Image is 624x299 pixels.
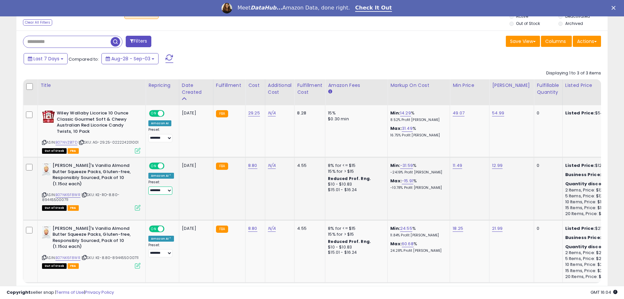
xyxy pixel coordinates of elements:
b: Wiley Wallaby Licorice 10 Ounce Classic Gourmet Soft & Chewy Australian Red Licorice Candy Twists... [57,110,137,136]
div: ASIN: [42,110,140,153]
span: OFF [163,226,174,231]
a: 24.55 [400,225,412,232]
div: 10 Items, Price: $12.25 [565,199,620,205]
div: $10 - $10.83 [328,182,382,187]
div: Fulfillment [216,82,243,89]
div: 20 Items, Price: $11.99 [565,211,620,217]
div: 2 Items, Price: $21.33 [565,250,620,256]
b: [PERSON_NAME]'s Vanilla Almond Butter Squeeze Packs, Gluten-free, Responsibly Sourced, Pack of 10... [53,226,132,251]
div: 0 [537,226,557,231]
div: Amazon AI * [148,236,174,242]
b: Listed Price: [565,162,595,169]
button: Filters [126,36,151,47]
div: 5 Items, Price: $21.12 [565,256,620,262]
span: ON [150,163,158,169]
span: FBA [68,148,79,154]
div: [DATE] [182,163,208,169]
img: 51RgtHxMLZL._SL40_.jpg [42,110,55,123]
a: 54.99 [492,110,504,116]
div: 4.55 [297,163,320,169]
b: Business Price: [565,171,601,178]
b: Business Price: [565,234,601,241]
div: Title [40,82,143,89]
b: Max: [390,125,402,131]
button: Actions [573,36,601,47]
b: Max: [390,241,402,247]
b: Reduced Prof. Rng. [328,176,371,181]
small: FBA [216,110,228,117]
b: Min: [390,110,400,116]
button: Columns [541,36,572,47]
a: B07NK6F8WR [55,192,80,198]
span: Compared to: [69,56,99,62]
b: [PERSON_NAME]'s Vanilla Almond Butter Squeeze Packs, Gluten-free, Responsibly Sourced, Pack of 10... [53,163,132,189]
div: 15% [328,110,382,116]
div: Listed Price [565,82,622,89]
a: 29.25 [248,110,260,116]
th: The percentage added to the cost of goods (COGS) that forms the calculator for Min & Max prices. [388,79,450,105]
p: -24.19% Profit [PERSON_NAME] [390,170,445,175]
label: Archived [565,21,583,26]
div: [DATE] [182,110,208,116]
b: Max: [390,178,402,184]
a: Privacy Policy [85,289,114,295]
label: Out of Stock [516,21,540,26]
b: Min: [390,225,400,231]
div: % [390,163,445,175]
div: Meet Amazon Data, done right. [237,5,350,11]
span: Last 7 Days [33,55,59,62]
a: Terms of Use [56,289,84,295]
img: Profile image for Georgie [222,3,232,13]
p: -10.78% Profit [PERSON_NAME] [390,186,445,190]
img: 412in9GyPoL._SL40_.jpg [42,226,51,239]
div: Amazon AI [148,120,171,126]
div: Preset: [148,128,174,142]
b: Reduced Prof. Rng. [328,239,371,244]
div: ASIN: [42,226,140,268]
div: Repricing [148,82,176,89]
a: 14.29 [400,110,411,116]
div: $21.99 [565,226,620,231]
small: FBA [216,226,228,233]
div: Date Created [182,82,210,96]
img: 412in9GyPoL._SL40_.jpg [42,163,51,176]
div: % [390,178,445,190]
div: Fulfillable Quantity [537,82,559,96]
div: Additional Cost [268,82,292,96]
b: Quantity discounts [565,244,613,250]
strong: Copyright [7,289,31,295]
i: DataHub... [250,5,282,11]
div: $15.01 - $16.24 [328,250,382,255]
div: Amazon Fees [328,82,385,89]
div: 15% for > $15 [328,169,382,174]
span: All listings that are currently out of stock and unavailable for purchase on Amazon [42,263,67,269]
div: % [390,126,445,138]
button: Aug-28 - Sep-03 [101,53,159,64]
div: 2 Items, Price: $12.5 [565,187,620,193]
small: Amazon Fees. [328,89,332,95]
div: Displaying 1 to 3 of 3 items [546,70,601,76]
div: 15 Items, Price: $20.68 [565,268,620,274]
div: Min Price [453,82,486,89]
div: ASIN: [42,163,140,210]
a: N/A [268,225,276,232]
a: -31.59 [400,162,413,169]
div: 0 [537,163,557,169]
span: | SKU: AG-29.25-022224201001 [78,140,139,145]
div: % [390,226,445,238]
div: 0 [537,110,557,116]
b: Listed Price: [565,225,595,231]
a: 11.49 [453,162,462,169]
div: 5 Items, Price: $12.38 [565,193,620,199]
div: 8% for <= $15 [328,163,382,169]
div: : [565,181,620,187]
p: 11.84% Profit [PERSON_NAME] [390,233,445,238]
div: $0.30 min [328,116,382,122]
div: Amazon AI * [148,173,174,179]
div: Preset: [148,243,174,258]
span: | SKU: KE-8.80-894455000711 [81,255,139,260]
a: N/A [268,110,276,116]
a: 8.80 [248,162,257,169]
div: $54.99 [565,110,620,116]
div: Close [612,6,618,10]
